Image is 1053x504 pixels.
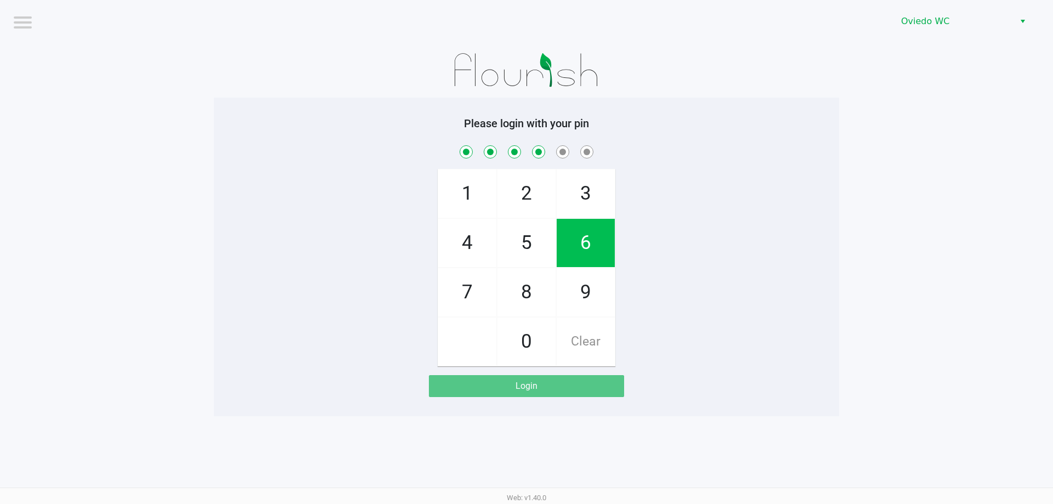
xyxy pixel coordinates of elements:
button: Select [1015,12,1031,31]
span: 9 [557,268,615,316]
span: 0 [497,318,556,366]
span: 1 [438,169,496,218]
span: Web: v1.40.0 [507,494,546,502]
span: 5 [497,219,556,267]
span: 3 [557,169,615,218]
span: 6 [557,219,615,267]
span: 2 [497,169,556,218]
h5: Please login with your pin [222,117,831,130]
span: 8 [497,268,556,316]
span: Clear [557,318,615,366]
span: 7 [438,268,496,316]
span: 4 [438,219,496,267]
span: Oviedo WC [901,15,1008,28]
